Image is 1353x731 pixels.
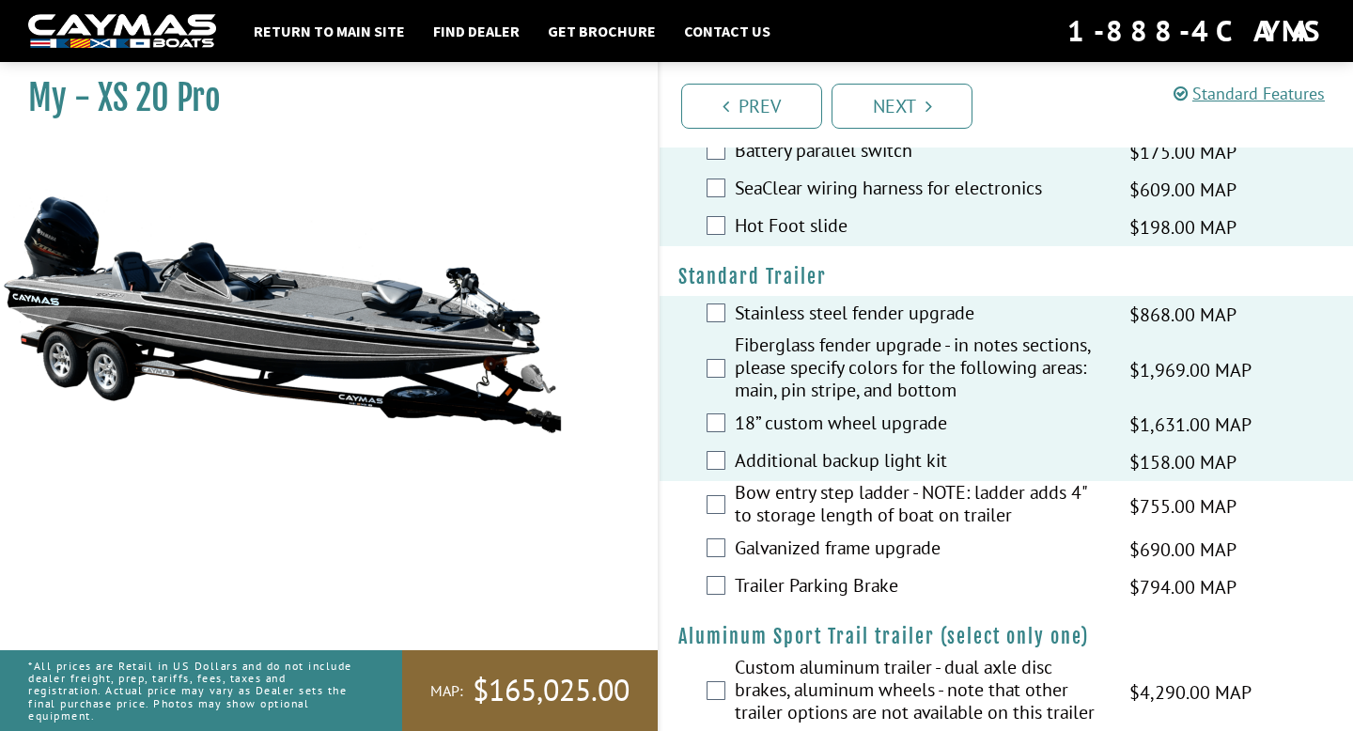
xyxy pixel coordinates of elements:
label: Galvanized frame upgrade [735,537,1106,564]
h1: My - XS 20 Pro [28,77,611,119]
a: Next [832,84,972,129]
span: $1,969.00 MAP [1129,356,1252,384]
a: Contact Us [675,19,780,43]
label: Additional backup light kit [735,449,1106,476]
span: MAP: [430,681,463,701]
label: SeaClear wiring harness for electronics [735,177,1106,204]
span: $198.00 MAP [1129,213,1236,241]
label: Stainless steel fender upgrade [735,302,1106,329]
label: Hot Foot slide [735,214,1106,241]
span: $158.00 MAP [1129,448,1236,476]
span: $609.00 MAP [1129,176,1236,204]
span: $868.00 MAP [1129,301,1236,329]
label: Battery parallel switch [735,139,1106,166]
a: Standard Features [1174,83,1325,104]
span: $175.00 MAP [1129,138,1236,166]
a: Get Brochure [538,19,665,43]
label: Fiberglass fender upgrade - in notes sections, please specify colors for the following areas: mai... [735,334,1106,406]
label: Custom aluminum trailer - dual axle disc brakes, aluminum wheels - note that other trailer option... [735,656,1106,728]
a: Find Dealer [424,19,529,43]
a: Prev [681,84,822,129]
label: 18” custom wheel upgrade [735,412,1106,439]
div: 1-888-4CAYMAS [1067,10,1325,52]
span: $794.00 MAP [1129,573,1236,601]
h4: Aluminum Sport Trail trailer (select only one) [678,625,1334,648]
span: $165,025.00 [473,671,630,710]
ul: Pagination [676,81,1353,129]
span: $1,631.00 MAP [1129,411,1252,439]
img: white-logo-c9c8dbefe5ff5ceceb0f0178aa75bf4bb51f6bca0971e226c86eb53dfe498488.png [28,14,216,49]
label: Bow entry step ladder - NOTE: ladder adds 4" to storage length of boat on trailer [735,481,1106,531]
h4: Standard Trailer [678,265,1334,288]
p: *All prices are Retail in US Dollars and do not include dealer freight, prep, tariffs, fees, taxe... [28,650,360,731]
span: $690.00 MAP [1129,536,1236,564]
label: Trailer Parking Brake [735,574,1106,601]
span: $755.00 MAP [1129,492,1236,521]
a: Return to main site [244,19,414,43]
a: MAP:$165,025.00 [402,650,658,731]
span: $4,290.00 MAP [1129,678,1252,707]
